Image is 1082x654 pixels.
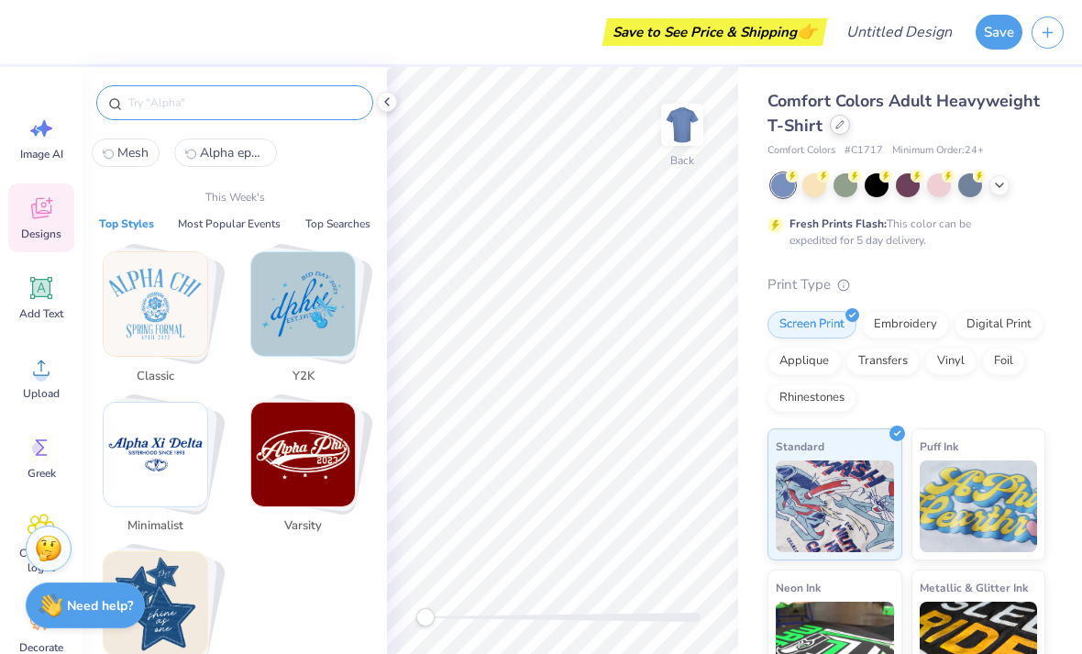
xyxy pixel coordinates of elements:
input: Untitled Design [832,14,966,50]
div: Digital Print [955,311,1043,338]
div: This color can be expedited for 5 day delivery. [789,216,1015,249]
span: # C1717 [845,143,883,159]
div: Save to See Price & Shipping [607,18,823,46]
button: Stack Card Button Varsity [239,402,378,543]
span: Clipart & logos [11,546,72,575]
img: Varsity [251,403,355,506]
span: Comfort Colors [767,143,835,159]
span: Designs [21,227,61,241]
strong: Need help? [67,597,133,615]
div: Vinyl [925,348,977,375]
img: Back [664,106,701,143]
div: Foil [982,348,1025,375]
button: Stack Card Button Y2K [239,251,378,393]
span: Mesh [117,144,149,161]
button: Stack Card Button Classic [92,251,230,393]
div: Applique [767,348,841,375]
strong: Fresh Prints Flash: [789,216,887,231]
button: Mesh0 [92,139,160,167]
span: 👉 [797,20,817,42]
img: Puff Ink [920,460,1038,552]
p: This Week's [205,189,265,205]
div: Transfers [846,348,920,375]
button: Top Searches [300,215,376,233]
div: Screen Print [767,311,856,338]
input: Try "Alpha" [127,94,361,112]
span: Varsity [273,517,333,536]
img: Minimalist [104,403,207,506]
span: Minimum Order: 24 + [892,143,984,159]
button: Most Popular Events [172,215,286,233]
img: Standard [776,460,894,552]
img: Y2K [251,252,355,356]
span: Minimalist [126,517,185,536]
div: Embroidery [862,311,949,338]
span: Alpha epsilon delta [200,144,266,161]
span: Standard [776,437,824,456]
button: Save [976,15,1022,50]
span: Neon Ink [776,578,821,597]
span: Metallic & Glitter Ink [920,578,1028,597]
span: Classic [126,368,185,386]
div: Print Type [767,274,1045,295]
div: Rhinestones [767,384,856,412]
span: Y2K [273,368,333,386]
div: Accessibility label [416,608,435,626]
span: Puff Ink [920,437,958,456]
div: Back [670,152,694,169]
img: Classic [104,252,207,356]
button: Alpha epsilon delta1 [174,139,277,167]
button: Stack Card Button Minimalist [92,402,230,543]
span: Comfort Colors Adult Heavyweight T-Shirt [767,90,1040,137]
span: Add Text [19,306,63,321]
button: Top Styles [94,215,160,233]
span: Greek [28,466,56,481]
span: Image AI [20,147,63,161]
span: Upload [23,386,60,401]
